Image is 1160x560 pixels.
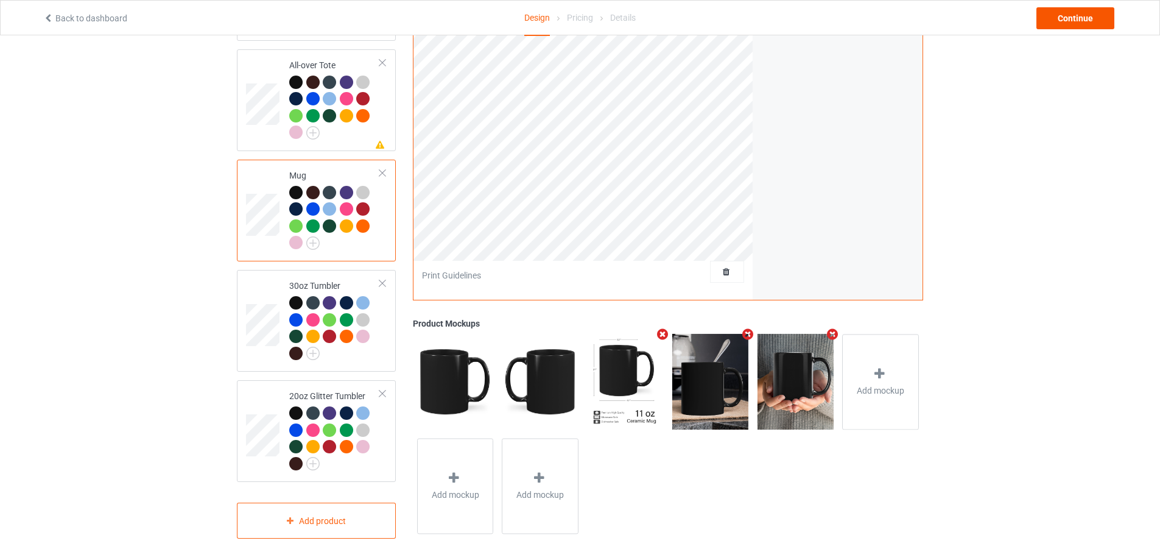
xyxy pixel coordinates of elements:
[417,439,494,534] div: Add mockup
[1036,7,1114,29] div: Continue
[306,126,320,140] img: svg+xml;base64,PD94bWwgdmVyc2lvbj0iMS4wIiBlbmNvZGluZz0iVVRGLTgiPz4KPHN2ZyB3aWR0aD0iMjJweCIgaGVpZ2...
[237,160,396,261] div: Mug
[672,335,748,430] img: regular.jpg
[417,335,493,430] img: regular.jpg
[587,335,663,430] img: regular.jpg
[306,236,320,250] img: svg+xml;base64,PD94bWwgdmVyc2lvbj0iMS4wIiBlbmNvZGluZz0iVVRGLTgiPz4KPHN2ZyB3aWR0aD0iMjJweCIgaGVpZ2...
[758,335,834,430] img: regular.jpg
[825,328,840,341] i: Remove mockup
[413,318,923,330] div: Product Mockups
[516,489,564,502] span: Add mockup
[237,49,396,151] div: All-over Tote
[306,457,320,470] img: svg+xml;base64,PD94bWwgdmVyc2lvbj0iMS4wIiBlbmNvZGluZz0iVVRGLTgiPz4KPHN2ZyB3aWR0aD0iMjJweCIgaGVpZ2...
[289,280,380,359] div: 30oz Tumbler
[237,503,396,539] div: Add product
[289,169,380,249] div: Mug
[567,1,593,35] div: Pricing
[43,13,127,23] a: Back to dashboard
[237,270,396,372] div: 30oz Tumbler
[610,1,636,35] div: Details
[655,328,670,341] i: Remove mockup
[857,385,904,397] span: Add mockup
[432,489,479,502] span: Add mockup
[422,270,481,282] div: Print Guidelines
[502,335,578,430] img: regular.jpg
[524,1,550,36] div: Design
[842,335,919,430] div: Add mockup
[502,439,578,534] div: Add mockup
[740,328,755,341] i: Remove mockup
[237,380,396,482] div: 20oz Glitter Tumbler
[289,390,380,469] div: 20oz Glitter Tumbler
[306,347,320,360] img: svg+xml;base64,PD94bWwgdmVyc2lvbj0iMS4wIiBlbmNvZGluZz0iVVRGLTgiPz4KPHN2ZyB3aWR0aD0iMjJweCIgaGVpZ2...
[289,59,380,138] div: All-over Tote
